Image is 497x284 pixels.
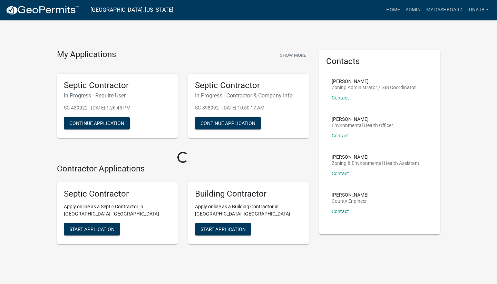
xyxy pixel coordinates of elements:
button: Continue Application [64,117,130,129]
a: Contact [332,171,349,176]
h4: Contractor Applications [57,164,309,174]
a: Contact [332,95,349,101]
h5: Septic Contractor [64,81,171,91]
p: County Engineer [332,199,369,203]
p: [PERSON_NAME] [332,155,419,159]
button: Continue Application [195,117,261,129]
button: Start Application [64,223,120,235]
p: Apply online as a Building Contractor in [GEOGRAPHIC_DATA], [GEOGRAPHIC_DATA] [195,203,302,218]
span: Start Application [201,227,246,232]
h5: Septic Contractor [64,189,171,199]
wm-workflow-list-section: Contractor Applications [57,164,309,250]
h5: Building Contractor [195,189,302,199]
p: SC-398992 - [DATE] 10:50:17 AM [195,104,302,112]
button: Start Application [195,223,251,235]
span: Start Application [69,227,115,232]
a: My Dashboard [423,3,465,17]
p: [PERSON_NAME] [332,117,393,122]
a: Contact [332,133,349,138]
p: Zoning & Environmental Health Assistant [332,161,419,166]
p: Environmental Health Officer [332,123,393,128]
h5: Contacts [326,56,433,66]
h5: Septic Contractor [195,81,302,91]
p: Zoning Administrator / GIS Coordinator [332,85,416,90]
h4: My Applications [57,50,116,60]
p: Apply online as a Septic Contractor in [GEOGRAPHIC_DATA], [GEOGRAPHIC_DATA] [64,203,171,218]
h6: In Progress - Contractor & Company Info [195,92,302,99]
button: Show More [277,50,309,61]
a: Home [383,3,403,17]
p: SC-439922 - [DATE] 1:26:45 PM [64,104,171,112]
h6: In Progress - Require User [64,92,171,99]
a: [GEOGRAPHIC_DATA], [US_STATE] [90,4,173,16]
a: Tinajb [465,3,491,17]
p: [PERSON_NAME] [332,192,369,197]
a: Contact [332,209,349,214]
p: [PERSON_NAME] [332,79,416,84]
a: Admin [403,3,423,17]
